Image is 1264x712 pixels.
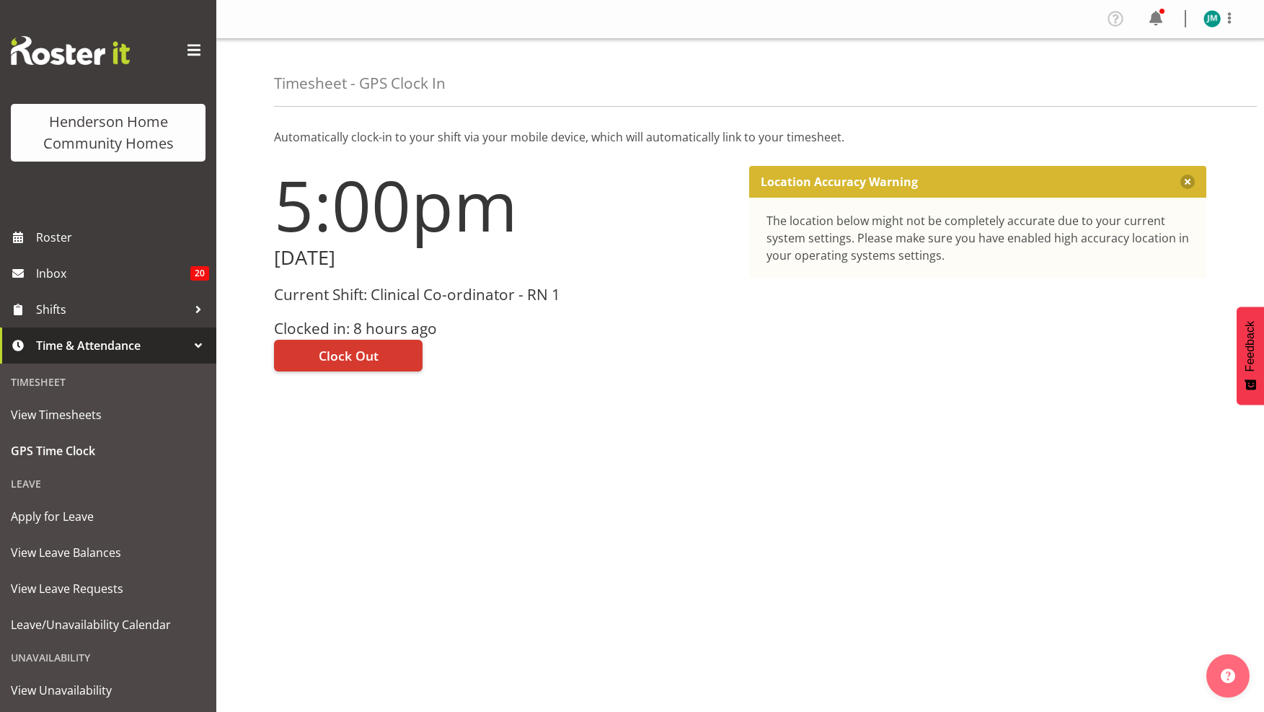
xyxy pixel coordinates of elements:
[4,571,213,607] a: View Leave Requests
[4,643,213,672] div: Unavailability
[4,607,213,643] a: Leave/Unavailability Calendar
[274,247,732,269] h2: [DATE]
[1244,321,1257,372] span: Feedback
[1203,10,1221,27] img: johanna-molina8557.jpg
[11,440,205,462] span: GPS Time Clock
[36,263,190,284] span: Inbox
[274,320,732,337] h3: Clocked in: 8 hours ago
[36,299,187,320] span: Shifts
[25,111,191,154] div: Henderson Home Community Homes
[36,227,209,248] span: Roster
[274,128,1206,146] p: Automatically clock-in to your shift via your mobile device, which will automatically link to you...
[274,286,732,303] h3: Current Shift: Clinical Co-ordinator - RN 1
[4,498,213,535] a: Apply for Leave
[4,433,213,469] a: GPS Time Clock
[11,36,130,65] img: Rosterit website logo
[761,175,918,189] p: Location Accuracy Warning
[4,397,213,433] a: View Timesheets
[4,367,213,397] div: Timesheet
[274,340,423,372] button: Clock Out
[11,614,205,636] span: Leave/Unavailability Calendar
[4,672,213,708] a: View Unavailability
[4,469,213,498] div: Leave
[766,212,1190,264] div: The location below might not be completely accurate due to your current system settings. Please m...
[11,404,205,426] span: View Timesheets
[274,166,732,244] h1: 5:00pm
[1180,175,1195,189] button: Close message
[11,542,205,563] span: View Leave Balances
[274,75,446,92] h4: Timesheet - GPS Clock In
[1221,669,1235,683] img: help-xxl-2.png
[190,266,209,281] span: 20
[11,578,205,599] span: View Leave Requests
[1237,307,1264,405] button: Feedback - Show survey
[11,506,205,527] span: Apply for Leave
[36,335,187,356] span: Time & Attendance
[4,535,213,571] a: View Leave Balances
[11,680,205,701] span: View Unavailability
[319,346,379,365] span: Clock Out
